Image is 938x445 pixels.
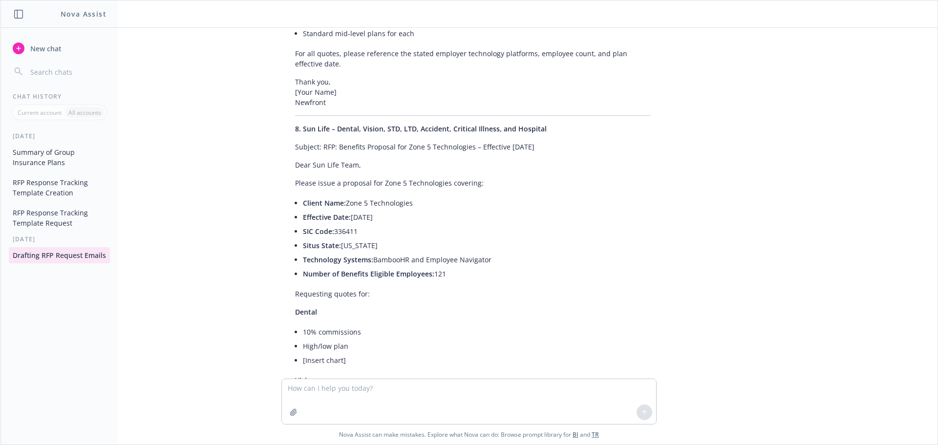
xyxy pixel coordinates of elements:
[303,212,351,222] span: Effective Date:
[9,40,110,57] button: New chat
[303,339,651,353] li: High/low plan
[1,235,118,243] div: [DATE]
[18,108,62,117] p: Current account
[303,241,341,250] span: Situs State:
[28,43,62,54] span: New chat
[1,132,118,140] div: [DATE]
[303,198,346,208] span: Client Name:
[303,196,651,210] li: Zone 5 Technologies
[303,227,334,236] span: SIC Code:
[295,77,651,107] p: Thank you, [Your Name] Newfront
[295,307,317,317] span: Dental
[9,174,110,201] button: RFP Response Tracking Template Creation
[303,325,651,339] li: 10% commissions
[9,144,110,170] button: Summary of Group Insurance Plans
[303,269,434,278] span: Number of Benefits Eligible Employees:
[295,142,651,152] p: Subject: RFP: Benefits Proposal for Zone 5 Technologies – Effective [DATE]
[68,108,101,117] p: All accounts
[28,65,106,79] input: Search chats
[303,255,373,264] span: Technology Systems:
[303,210,651,224] li: [DATE]
[339,424,599,445] span: Nova Assist can make mistakes. Explore what Nova can do: Browse prompt library for and
[303,267,651,281] li: 121
[61,9,107,19] h1: Nova Assist
[295,376,316,385] span: Vision
[295,48,651,69] p: For all quotes, please reference the stated employer technology platforms, employee count, and pl...
[9,205,110,231] button: RFP Response Tracking Template Request
[303,224,651,238] li: 336411
[1,92,118,101] div: Chat History
[592,430,599,439] a: TR
[295,124,547,133] span: 8. Sun Life – Dental, Vision, STD, LTD, Accident, Critical Illness, and Hospital
[295,178,651,188] p: Please issue a proposal for Zone 5 Technologies covering:
[303,253,651,267] li: BambooHR and Employee Navigator
[303,353,651,367] li: [Insert chart]
[303,238,651,253] li: [US_STATE]
[303,26,651,41] li: Standard mid-level plans for each
[295,160,651,170] p: Dear Sun Life Team,
[9,247,110,263] button: Drafting RFP Request Emails
[573,430,578,439] a: BI
[295,289,651,299] p: Requesting quotes for:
